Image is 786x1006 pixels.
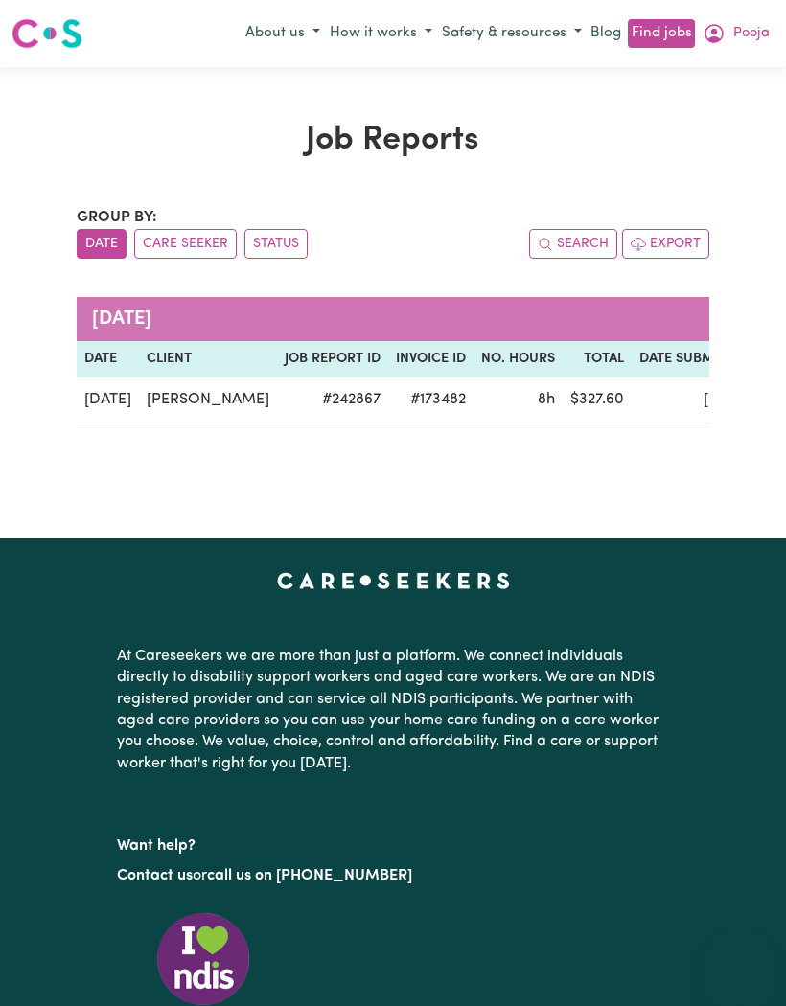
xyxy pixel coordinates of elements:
a: Find jobs [628,19,694,49]
button: Safety & resources [437,18,587,50]
td: [PERSON_NAME] [139,377,277,423]
td: $ 327.60 [563,377,632,423]
h1: Job Reports [77,121,708,160]
a: Blog [587,19,625,49]
button: How it works [325,18,437,50]
a: Careseekers logo [12,11,82,56]
span: Group by: [77,210,157,225]
button: sort invoices by care seeker [134,229,237,259]
a: Contact us [117,868,193,883]
button: sort invoices by date [77,229,127,259]
button: About us [241,18,325,50]
img: Careseekers logo [12,16,82,51]
span: Pooja [733,23,770,44]
span: 8 hours [538,392,555,407]
th: Total [563,341,632,377]
p: Want help? [117,828,669,857]
th: Client [139,341,277,377]
button: My Account [698,17,774,50]
td: [DATE] [77,377,139,423]
p: At Careseekers we are more than just a platform. We connect individuals directly to disability su... [117,638,669,782]
iframe: Button to launch messaging window [709,929,771,991]
a: call us on [PHONE_NUMBER] [207,868,412,883]
p: or [117,857,669,894]
td: # 242867 [277,377,388,423]
th: Invoice ID [388,341,474,377]
th: Date [77,341,139,377]
td: #173482 [388,377,474,423]
button: Export [622,229,709,259]
th: Job Report ID [277,341,388,377]
button: sort invoices by paid status [244,229,308,259]
button: Search [529,229,617,259]
td: [DATE] [632,377,758,423]
th: No. Hours [474,341,563,377]
th: Date Submitted [632,341,758,377]
a: Careseekers home page [277,573,510,588]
